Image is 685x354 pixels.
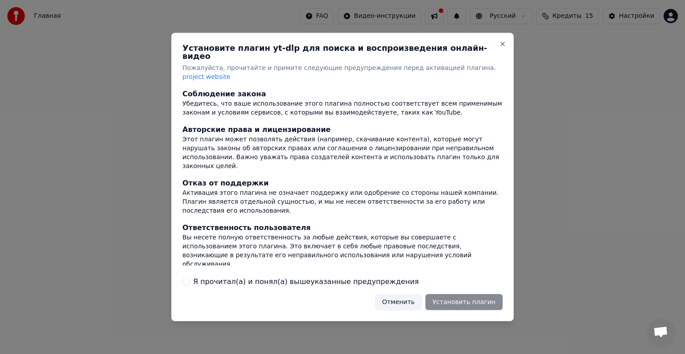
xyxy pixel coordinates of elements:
[182,88,503,99] div: Соблюдение закона
[182,177,503,188] div: Отказ от поддержки
[375,294,422,310] button: Отменить
[182,99,503,117] div: Убедитесь, что ваше использование этого плагина полностью соответствует всем применимым законам и...
[182,188,503,215] div: Активация этого плагина не означает поддержку или одобрение со стороны нашей компании. Плагин явл...
[182,44,503,60] h2: Установите плагин yt-dlp для поиска и воспроизведения онлайн-видео
[182,124,503,135] div: Авторские права и лицензирование
[193,276,419,287] label: Я прочитал(а) и понял(а) вышеуказанные предупреждения
[182,64,503,82] p: Пожалуйста, прочитайте и примите следующие предупреждения перед активацией плагина.
[182,73,230,80] span: project website
[182,135,503,170] div: Этот плагин может позволять действия (например, скачивание контента), которые могут нарушать зако...
[182,222,503,233] div: Ответственность пользователя
[182,233,503,268] div: Вы несете полную ответственность за любые действия, которые вы совершаете с использованием этого ...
